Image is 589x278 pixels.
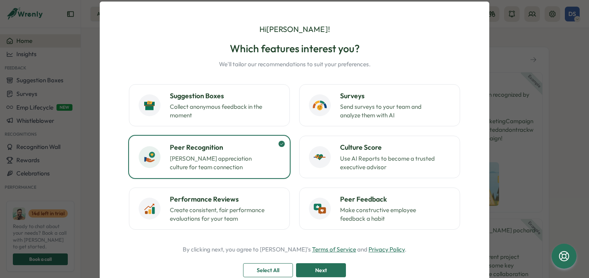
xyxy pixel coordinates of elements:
p: Hi [PERSON_NAME] ! [259,23,330,35]
span: Select All [257,264,279,277]
p: Create consistent, fair performance evaluations for your team [170,206,267,223]
p: By clicking next, you agree to [PERSON_NAME]'s and . [183,245,406,254]
span: Next [315,264,327,277]
h3: Culture Score [340,142,450,152]
h3: Suggestion Boxes [170,91,280,101]
h2: Which features interest you? [219,42,370,55]
a: Privacy Policy [369,246,405,253]
h3: Performance Reviews [170,194,280,204]
button: Peer FeedbackMake constructive employee feedback a habit [299,188,460,230]
p: Make constructive employee feedback a habit [340,206,437,223]
p: Send surveys to your team and analyze them with AI [340,103,437,120]
h3: Peer Feedback [340,194,450,204]
a: Terms of Service [312,246,356,253]
p: Collect anonymous feedback in the moment [170,103,267,120]
button: Suggestion BoxesCollect anonymous feedback in the moment [129,84,290,126]
h3: Surveys [340,91,450,101]
button: SurveysSend surveys to your team and analyze them with AI [299,84,460,126]
button: Performance ReviewsCreate consistent, fair performance evaluations for your team [129,188,290,230]
button: Culture ScoreUse AI Reports to become a trusted executive advisor [299,136,460,178]
h3: Peer Recognition [170,142,280,152]
p: Use AI Reports to become a trusted executive advisor [340,154,437,172]
button: Next [296,263,346,277]
button: Peer Recognition[PERSON_NAME] appreciation culture for team connection [129,136,290,178]
p: [PERSON_NAME] appreciation culture for team connection [170,154,267,172]
button: Select All [243,263,293,277]
p: We'll tailor our recommendations to suit your preferences. [219,60,370,69]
